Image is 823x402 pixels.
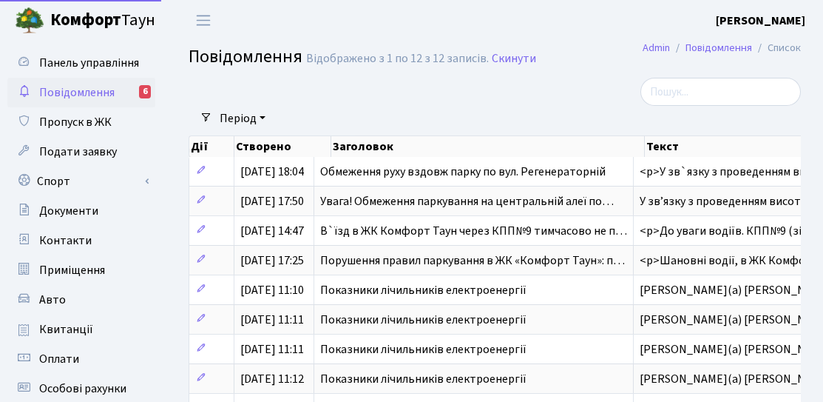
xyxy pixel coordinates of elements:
[39,55,139,71] span: Панель управління
[39,351,79,367] span: Оплати
[240,312,304,328] span: [DATE] 11:11
[492,52,536,66] a: Скинути
[39,321,93,338] span: Квитанції
[640,78,801,106] input: Пошук...
[752,40,801,56] li: Список
[50,8,155,33] span: Таун
[320,164,606,180] span: Обмеження руху вздовж парку по вул. Регенераторній
[39,381,126,397] span: Особові рахунки
[7,344,155,374] a: Оплати
[7,78,155,107] a: Повідомлення6
[189,44,302,70] span: Повідомлення
[7,255,155,285] a: Приміщення
[7,167,155,196] a: Спорт
[240,193,304,210] span: [DATE] 17:50
[7,315,155,344] a: Квитанції
[240,223,304,239] span: [DATE] 14:47
[7,196,155,226] a: Документи
[240,341,304,358] span: [DATE] 11:11
[320,341,526,358] span: Показники лічильників електроенергії
[234,136,331,157] th: Створено
[240,164,304,180] span: [DATE] 18:04
[7,137,155,167] a: Подати заявку
[306,52,489,66] div: Відображено з 1 по 12 з 12 записів.
[7,226,155,255] a: Контакти
[185,8,222,33] button: Переключити навігацію
[620,33,823,64] nav: breadcrumb
[320,223,627,239] span: В`їзд в ЖК Комфорт Таун через КПП№9 тимчасово не п…
[39,292,66,308] span: Авто
[15,6,44,36] img: logo.png
[320,371,526,387] span: Показники лічильників електроенергії
[320,252,625,269] span: Порушення правил паркування в ЖК «Комфорт Таун»: п…
[320,282,526,298] span: Показники лічильників електроенергії
[716,13,805,29] b: [PERSON_NAME]
[139,85,151,98] div: 6
[39,114,112,130] span: Пропуск в ЖК
[240,282,304,298] span: [DATE] 11:10
[685,40,752,56] a: Повідомлення
[39,203,98,219] span: Документи
[7,48,155,78] a: Панель управління
[189,136,234,157] th: Дії
[50,8,121,32] b: Комфорт
[643,40,670,56] a: Admin
[7,285,155,315] a: Авто
[214,106,271,131] a: Період
[39,262,105,278] span: Приміщення
[39,144,117,160] span: Подати заявку
[331,136,645,157] th: Заголовок
[39,232,92,249] span: Контакти
[320,193,614,210] span: Увага! Обмеження паркування на центральній алеї по…
[240,371,304,387] span: [DATE] 11:12
[320,312,526,328] span: Показники лічильників електроенергії
[7,107,155,137] a: Пропуск в ЖК
[716,12,805,30] a: [PERSON_NAME]
[39,84,115,101] span: Повідомлення
[240,252,304,269] span: [DATE] 17:25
